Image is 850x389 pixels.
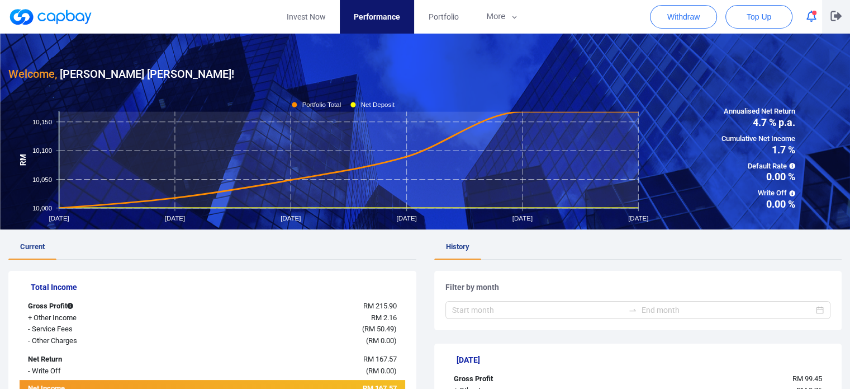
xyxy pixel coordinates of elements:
span: RM 0.00 [368,367,393,375]
button: Withdraw [650,5,717,29]
div: - Write Off [20,365,180,377]
tspan: Net Deposit [361,101,395,108]
span: Default Rate [721,161,795,172]
tspan: [DATE] [396,215,416,222]
span: RM 50.49 [364,325,393,333]
tspan: Portfolio Total [302,101,341,108]
span: RM 0.00 [368,336,393,345]
span: Annualised Net Return [721,106,795,118]
div: Net Return [20,354,180,365]
span: RM 167.57 [363,355,396,363]
div: - Service Fees [20,324,180,335]
tspan: RM [19,154,27,166]
div: ( ) [180,335,405,347]
h5: Total Income [31,282,405,292]
div: ( ) [180,324,405,335]
span: Cumulative Net Income [721,133,795,145]
span: Welcome, [8,67,57,81]
span: Current [20,242,45,251]
span: RM 2.16 [371,313,396,322]
span: RM 215.90 [363,302,396,310]
span: to [628,306,637,315]
span: History [446,242,469,251]
tspan: [DATE] [49,215,69,222]
div: + Other Income [20,312,180,324]
span: 4.7 % p.a. [721,118,795,128]
h5: Filter by month [445,282,831,292]
span: swap-right [628,306,637,315]
tspan: [DATE] [281,215,301,222]
span: 0.00 % [721,172,795,182]
span: RM 99.45 [792,374,822,383]
span: Portfolio [428,11,458,23]
h3: [PERSON_NAME] [PERSON_NAME] ! [8,65,234,83]
tspan: 10,000 [32,204,52,211]
div: - Other Charges [20,335,180,347]
input: Start month [452,304,624,316]
tspan: [DATE] [165,215,185,222]
span: Top Up [747,11,771,22]
span: Performance [354,11,400,23]
span: 0.00 % [721,199,795,209]
tspan: [DATE] [512,215,533,222]
div: Gross Profit [445,373,606,385]
tspan: 10,150 [32,118,52,125]
tspan: [DATE] [628,215,648,222]
input: End month [642,304,814,316]
tspan: 10,100 [32,147,52,154]
span: Write Off [721,188,795,199]
h5: [DATE] [457,355,831,365]
span: 1.7 % [721,145,795,155]
button: Top Up [725,5,792,29]
div: Gross Profit [20,301,180,312]
div: ( ) [180,365,405,377]
tspan: 10,050 [32,176,52,182]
